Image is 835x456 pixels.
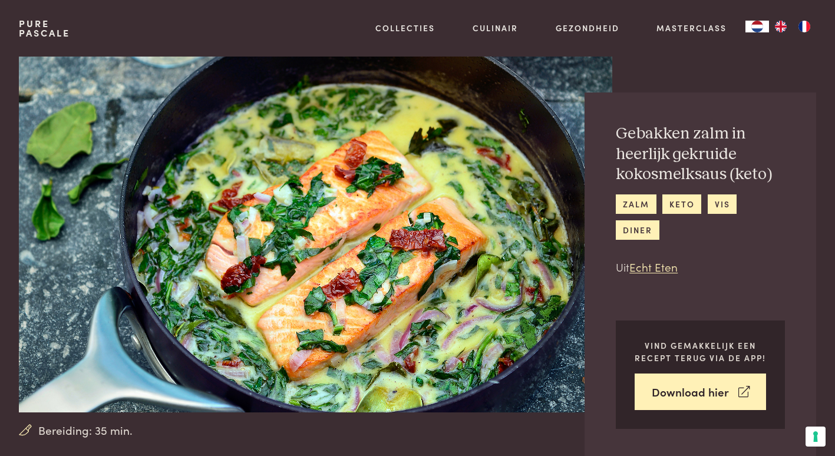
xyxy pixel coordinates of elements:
a: Culinair [473,22,518,34]
a: Echt Eten [629,259,678,275]
aside: Language selected: Nederlands [745,21,816,32]
p: Uit [616,259,785,276]
a: Gezondheid [556,22,619,34]
ul: Language list [769,21,816,32]
button: Uw voorkeuren voor toestemming voor trackingtechnologieën [806,427,826,447]
a: diner [616,220,659,240]
a: keto [662,194,701,214]
a: Download hier [635,374,766,411]
span: Bereiding: 35 min. [38,422,133,439]
img: Gebakken zalm in heerlijk gekruide kokosmelksaus (keto) [19,57,612,412]
div: Language [745,21,769,32]
a: EN [769,21,793,32]
a: NL [745,21,769,32]
a: zalm [616,194,656,214]
p: Vind gemakkelijk een recept terug via de app! [635,339,766,364]
a: Masterclass [656,22,727,34]
h2: Gebakken zalm in heerlijk gekruide kokosmelksaus (keto) [616,124,785,185]
a: PurePascale [19,19,70,38]
a: vis [708,194,737,214]
a: Collecties [375,22,435,34]
a: FR [793,21,816,32]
